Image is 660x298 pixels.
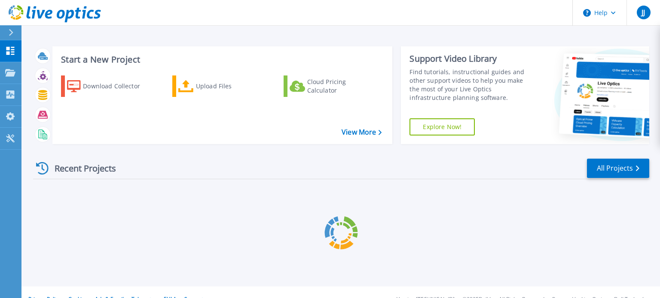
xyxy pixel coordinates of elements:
div: Upload Files [196,78,265,95]
div: Find tutorials, instructional guides and other support videos to help you make the most of your L... [409,68,534,102]
a: Cloud Pricing Calculator [284,75,379,97]
a: All Projects [587,159,649,178]
a: Download Collector [61,75,157,97]
div: Cloud Pricing Calculator [307,78,376,95]
div: Download Collector [83,78,152,95]
h3: Start a New Project [61,55,382,64]
a: View More [342,128,382,136]
div: Recent Projects [33,158,128,179]
a: Explore Now! [409,118,475,135]
a: Upload Files [172,75,268,97]
span: JJ [642,9,645,16]
div: Support Video Library [409,53,534,64]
